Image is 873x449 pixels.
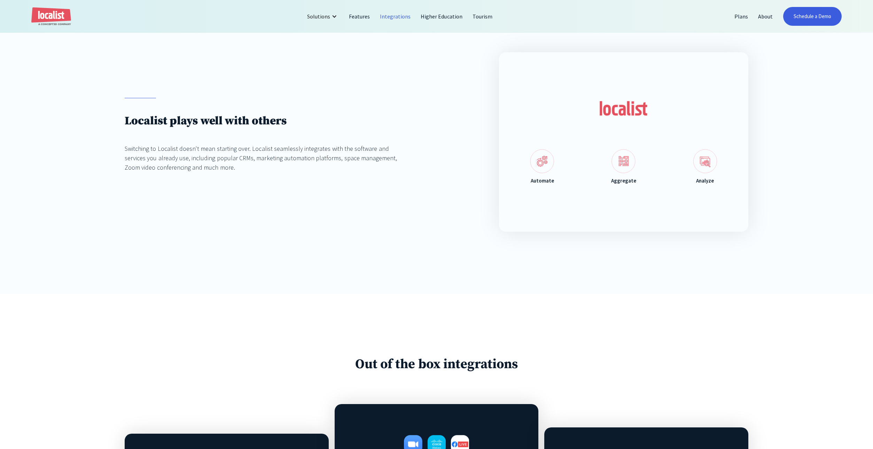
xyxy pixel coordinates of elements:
[125,144,405,172] div: Switching to Localist doesn't mean starting over. Localist seamlessly integrates with the softwar...
[783,7,842,26] a: Schedule a Demo
[307,12,330,21] div: Solutions
[125,114,405,128] h1: Localist plays well with others
[31,7,71,26] a: home
[302,8,344,25] div: Solutions
[753,8,778,25] a: About
[611,177,636,185] div: Aggregate
[125,356,748,373] h1: Out of the box integrations
[344,8,375,25] a: Features
[696,177,714,185] div: Analyze
[730,8,753,25] a: Plans
[416,8,468,25] a: Higher Education
[375,8,416,25] a: Integrations
[468,8,498,25] a: Tourism
[531,177,554,185] div: Automate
